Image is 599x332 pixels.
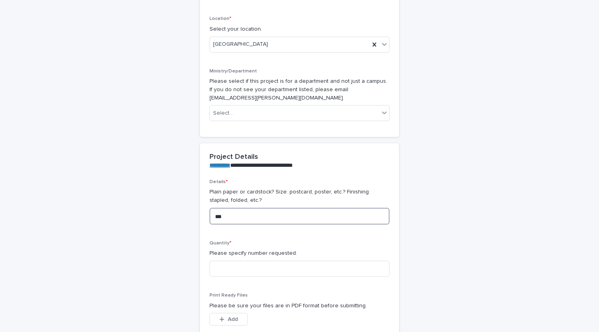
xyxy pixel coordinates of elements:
[209,302,390,310] p: Please be sure your files are in PDF format before submitting.
[209,153,258,162] h2: Project Details
[209,249,390,258] p: Please specify number requested.
[209,241,231,246] span: Quantity
[209,313,248,326] button: Add
[228,316,238,322] span: Add
[209,77,390,102] p: Please select if this project is for a department and not just a campus. If you do not see your d...
[209,180,228,184] span: Details
[209,69,257,74] span: Ministry/Department
[213,40,268,49] span: [GEOGRAPHIC_DATA]
[209,16,231,21] span: Location
[209,188,390,205] p: Plain paper or cardstock? Size: postcard, poster, etc.? Finishing: stapled, folded, etc.?
[209,25,390,33] p: Select your location.
[213,109,233,117] div: Select...
[209,293,248,298] span: Print Ready Files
